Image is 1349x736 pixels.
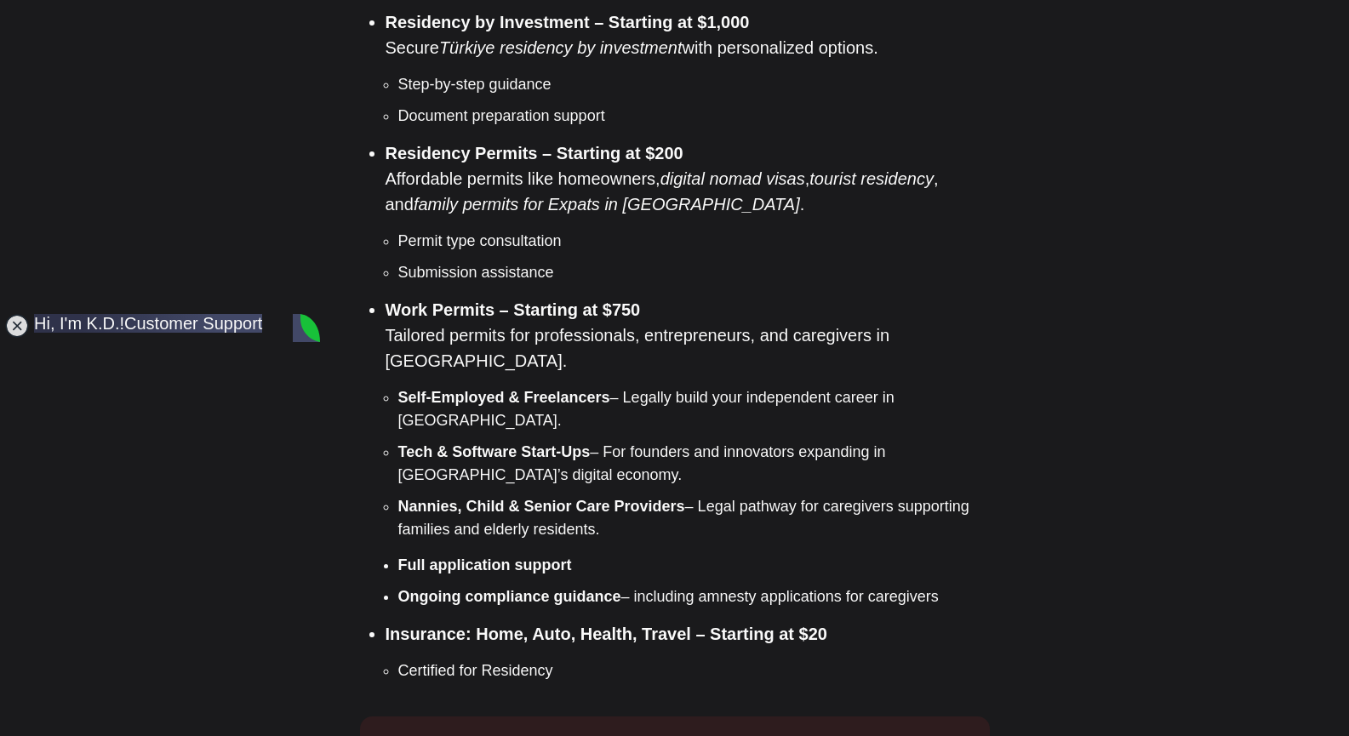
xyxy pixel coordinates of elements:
li: Document preparation support [398,105,990,128]
em: Türkiye residency by investment [439,38,683,57]
strong: Residency Permits – Starting at $200 [386,144,683,163]
strong: Ongoing compliance guidance [398,588,621,605]
li: – including amnesty applications for caregivers [398,585,990,608]
li: Affordable permits like homeowners, , , and . [386,140,990,284]
strong: Tech & Software Start-Ups [398,443,591,460]
em: tourist residency [809,169,934,188]
strong: Full application support [398,556,572,573]
em: family permits for Expats in [GEOGRAPHIC_DATA] [414,195,800,214]
li: – For founders and innovators expanding in [GEOGRAPHIC_DATA]’s digital economy. [398,441,990,487]
strong: Residency by Investment – Starting at $1,000 [386,13,750,31]
li: – Legally build your independent career in [GEOGRAPHIC_DATA]. [398,386,990,432]
strong: Self-Employed & Freelancers [398,389,610,406]
em: digital nomad visas [660,169,805,188]
li: Permit type consultation [398,230,990,253]
li: Certified for Residency [398,659,990,682]
li: Step-by-step guidance [398,73,990,96]
strong: Nannies, Child & Senior Care Providers [398,498,685,515]
strong: Work Permits – Starting at $750 [386,300,641,319]
li: – Legal pathway for caregivers supporting families and elderly residents. [398,495,990,541]
li: Tailored permits for professionals, entrepreneurs, and caregivers in [GEOGRAPHIC_DATA]. [386,297,990,541]
li: Secure with personalized options. [386,9,990,128]
strong: Insurance: Home, Auto, Health, Travel – Starting at $20 [386,625,827,643]
li: Submission assistance [398,261,990,284]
